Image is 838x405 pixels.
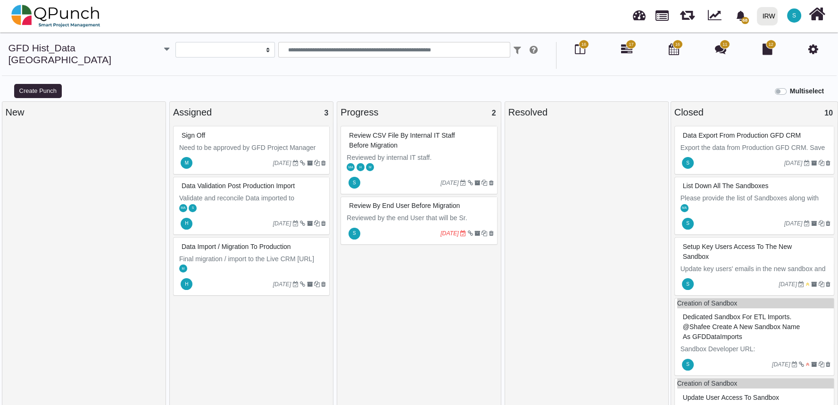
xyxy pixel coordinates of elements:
i: Document Library [763,43,772,55]
div: Closed [674,105,834,119]
i: e.g: punch or !ticket or &category or #label or @username or $priority or *iteration or ^addition... [529,45,537,55]
i: Due Date [293,221,299,226]
span: Muhammad.shoaib [179,264,187,273]
span: 2 [492,109,496,117]
span: S [686,282,689,287]
span: Saleha.khan [348,228,360,240]
div: Progress [340,105,497,119]
span: M [369,166,372,169]
a: bell fill68 [730,0,753,30]
div: IRW [763,8,775,25]
span: 10 [824,109,833,117]
i: Delete [321,221,326,226]
span: 12 [769,41,773,48]
span: S [686,362,689,367]
p: Please provide the list of Sandboxes along with user accounts and their passwords. [680,193,830,213]
a: S [781,0,807,31]
span: Shafee.jan [682,278,694,290]
span: #83353 [182,132,205,139]
span: MA [348,166,353,169]
span: MA [181,207,185,210]
i: Delete [826,281,830,287]
p: Reviewed by internal IT staff. [347,153,493,163]
i: Archive [811,281,817,287]
i: Punch Discussion [715,43,726,55]
i: Dependant Task [467,231,473,236]
i: Clone [819,281,824,287]
i: Delete [489,180,494,186]
span: Need to be approved by GFD Project Manager [179,144,316,151]
i: High [806,362,810,367]
span: 16 [581,41,586,48]
span: S [686,161,689,165]
p: Sandbox Developer URL: [680,344,830,354]
i: Gantt [621,43,632,55]
i: Clone [819,160,824,166]
button: Create Punch [14,84,62,98]
svg: bell fill [736,11,746,21]
i: Archive [474,231,480,236]
span: Hishambajwa [181,218,192,230]
span: #83356 [683,243,792,260]
span: 11 [722,41,727,48]
p: Final migration / import to the Live CRM [URL][DOMAIN_NAME] [179,254,326,274]
p: Reviewed by the end User that will be Sr. [PERSON_NAME] and Sr. [PERSON_NAME]. [PERSON_NAME] will... [347,213,493,253]
i: Archive [307,281,312,287]
i: Archive [811,160,817,166]
span: MA [682,207,687,210]
span: S [686,221,689,226]
span: Shafee.jan [348,177,360,189]
p: Validate and reconcile Data imported to Salesforce Production by both ETL / Development team [179,193,326,223]
i: Delete [826,362,830,367]
span: S [353,231,356,236]
span: H [185,221,188,226]
span: Hishambajwa [357,163,365,171]
div: Assigned [173,105,330,119]
div: Resolved [508,105,665,119]
span: 16 [675,41,680,48]
span: Shafee.jan [189,204,197,212]
div: Dynamic Report [703,0,730,32]
i: Archive [811,362,817,367]
div: Notification [732,7,749,24]
i: [DATE] [273,281,291,288]
i: [DATE] [784,160,803,166]
a: 17 [621,47,632,55]
span: S [192,207,194,210]
span: #83354 [683,394,779,401]
span: 17 [629,41,633,48]
span: Mahmood Ashraf [179,204,187,212]
span: S [353,181,356,185]
i: Archive [811,221,817,226]
a: Creation of Sandbox [677,380,738,387]
p: Update key users' emails in the new sandbox and let them know to access the sandbox. Help them if... [680,264,830,294]
i: Delete [826,221,830,226]
a: IRW [753,0,781,32]
i: Due Date [460,231,466,236]
span: Mahmood Ashraf [347,163,355,171]
span: Hishambajwa [181,278,192,290]
span: Mnagi [181,157,192,169]
span: #83355 [683,313,800,340]
span: #83359 [683,182,769,190]
span: Mahmood Ashraf [680,204,689,212]
span: S [792,13,796,18]
i: Calendar [669,43,679,55]
i: Due Date [293,160,299,166]
i: Due Date [804,221,810,226]
i: Dependant Task [300,281,305,287]
i: Dependant Task [799,362,804,367]
b: Multiselect [790,87,824,95]
span: #83352 [349,132,455,149]
i: Medium [806,281,810,287]
span: Muhammad.shoaib [366,163,374,171]
i: Clone [314,281,320,287]
i: Archive [307,160,312,166]
i: Due Date [804,160,810,166]
span: #83349 [182,243,291,250]
span: M [185,161,189,165]
i: Archive [474,180,480,186]
i: Board [575,43,585,55]
span: Shafee.jan [682,359,694,371]
i: [DATE] [273,160,291,166]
